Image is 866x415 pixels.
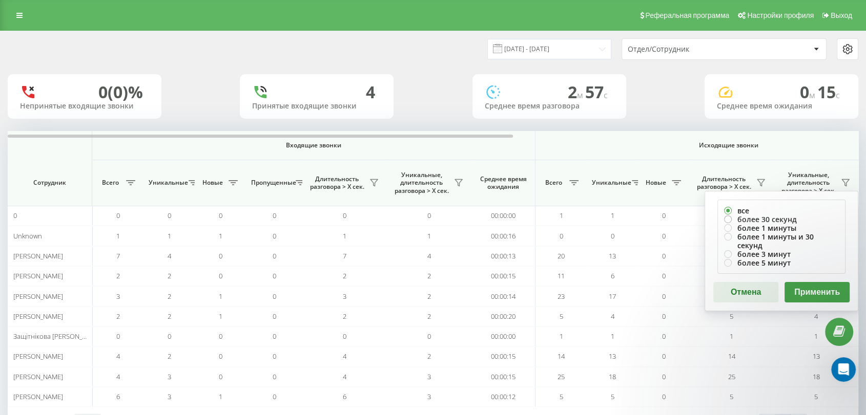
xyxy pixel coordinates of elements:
span: 3 [168,392,171,401]
div: Среднее время ожидания [717,102,846,111]
span: 1 [219,312,222,321]
td: 00:00:15 [471,346,535,366]
span: Новые [643,179,669,187]
span: 1 [560,332,563,341]
span: 1 [611,332,614,341]
span: 3 [343,292,346,301]
label: более 30 секунд [724,215,839,224]
span: 1 [814,332,818,341]
td: 00:00:20 [471,307,535,326]
span: [PERSON_NAME] [13,292,63,301]
span: Unknown [13,231,42,241]
span: 0 [219,332,222,341]
span: 0 [662,231,666,241]
span: 1 [560,211,563,220]
span: 4 [611,312,614,321]
iframe: Intercom live chat [831,357,856,382]
span: c [604,90,608,101]
span: 0 [343,332,346,341]
button: Отмена [713,282,778,302]
span: 0 [273,352,276,361]
td: 00:00:14 [471,286,535,306]
span: 0 [273,251,276,260]
span: Входящие звонки [119,141,508,149]
span: 13 [813,352,820,361]
span: 5 [560,392,563,401]
span: 17 [609,292,616,301]
span: 0 [116,211,120,220]
span: 5 [611,392,614,401]
span: c [836,90,840,101]
span: 4 [116,352,120,361]
button: Применить [785,282,850,302]
span: 3 [116,292,120,301]
div: Принятые входящие звонки [252,102,381,111]
span: [PERSON_NAME] [13,372,63,381]
span: Всего [97,179,123,187]
span: 0 [273,392,276,401]
span: 6 [116,392,120,401]
span: 1 [219,392,222,401]
span: 0 [662,392,666,401]
div: 0 (0)% [98,82,143,102]
span: 4 [168,251,171,260]
span: [PERSON_NAME] [13,392,63,401]
span: 2 [427,271,431,280]
span: 1 [730,332,733,341]
span: Настройки профиля [747,11,814,19]
span: Защітнікова [PERSON_NAME] [13,332,102,341]
span: 2 [168,312,171,321]
span: 4 [343,352,346,361]
div: Непринятые входящие звонки [20,102,149,111]
span: 0 [219,352,222,361]
span: 0 [427,211,431,220]
span: Длительность разговора > Х сек. [307,175,366,191]
span: 6 [343,392,346,401]
td: 00:00:12 [471,387,535,407]
span: Уникальные, длительность разговора > Х сек. [779,171,838,195]
span: Всего [541,179,566,187]
span: 4 [116,372,120,381]
span: Новые [200,179,225,187]
span: 5 [560,312,563,321]
span: 0 [800,81,817,103]
span: м [809,90,817,101]
span: 0 [662,312,666,321]
span: 18 [609,372,616,381]
span: Среднее время ожидания [479,175,527,191]
span: 0 [13,211,17,220]
label: более 5 минут [724,258,839,267]
span: 0 [662,372,666,381]
span: 2 [168,292,171,301]
span: 25 [558,372,565,381]
span: 57 [585,81,608,103]
span: 14 [558,352,565,361]
span: 15 [817,81,840,103]
span: Реферальная программа [645,11,729,19]
span: 0 [427,332,431,341]
span: 0 [116,332,120,341]
span: 0 [343,211,346,220]
span: 0 [662,292,666,301]
span: 13 [609,352,616,361]
span: 3 [427,372,431,381]
td: 00:00:15 [471,266,535,286]
span: 0 [219,251,222,260]
span: [PERSON_NAME] [13,271,63,280]
span: Уникальные [592,179,629,187]
span: [PERSON_NAME] [13,251,63,260]
span: 2 [427,352,431,361]
span: 1 [219,292,222,301]
span: Выход [831,11,852,19]
span: 2 [343,271,346,280]
label: более 1 минуты [724,224,839,232]
div: 4 [366,82,375,102]
span: [PERSON_NAME] [13,352,63,361]
span: 0 [168,332,171,341]
span: 3 [168,372,171,381]
span: 6 [611,271,614,280]
span: 2 [116,271,120,280]
span: 5 [730,312,733,321]
div: Отдел/Сотрудник [628,45,750,54]
span: 0 [219,271,222,280]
